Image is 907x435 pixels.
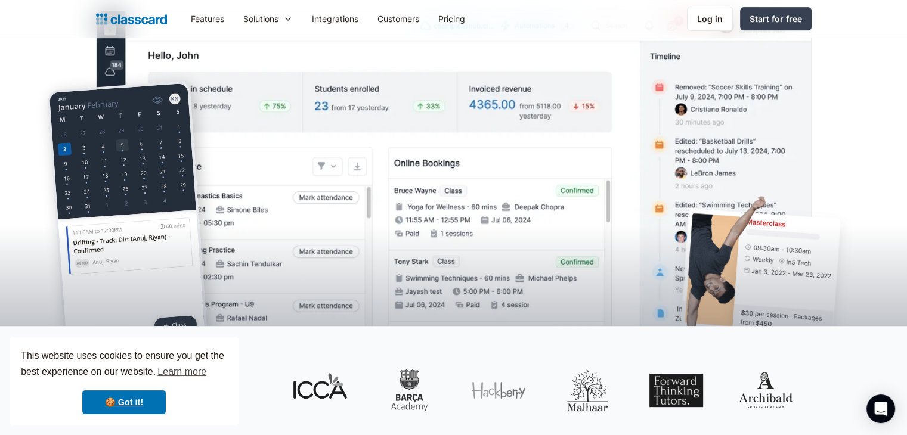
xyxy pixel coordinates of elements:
a: Integrations [302,5,368,32]
a: Log in [687,7,733,31]
div: Open Intercom Messenger [866,394,895,423]
a: Start for free [740,7,812,30]
span: This website uses cookies to ensure you get the best experience on our website. [21,349,227,381]
a: Features [181,5,234,32]
div: Start for free [750,13,802,25]
a: Customers [368,5,429,32]
a: learn more about cookies [156,363,208,381]
div: Solutions [234,5,302,32]
div: cookieconsent [10,337,239,425]
a: dismiss cookie message [82,390,166,414]
div: Solutions [243,13,278,25]
a: home [96,11,167,27]
a: Pricing [429,5,475,32]
div: Log in [697,13,723,25]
